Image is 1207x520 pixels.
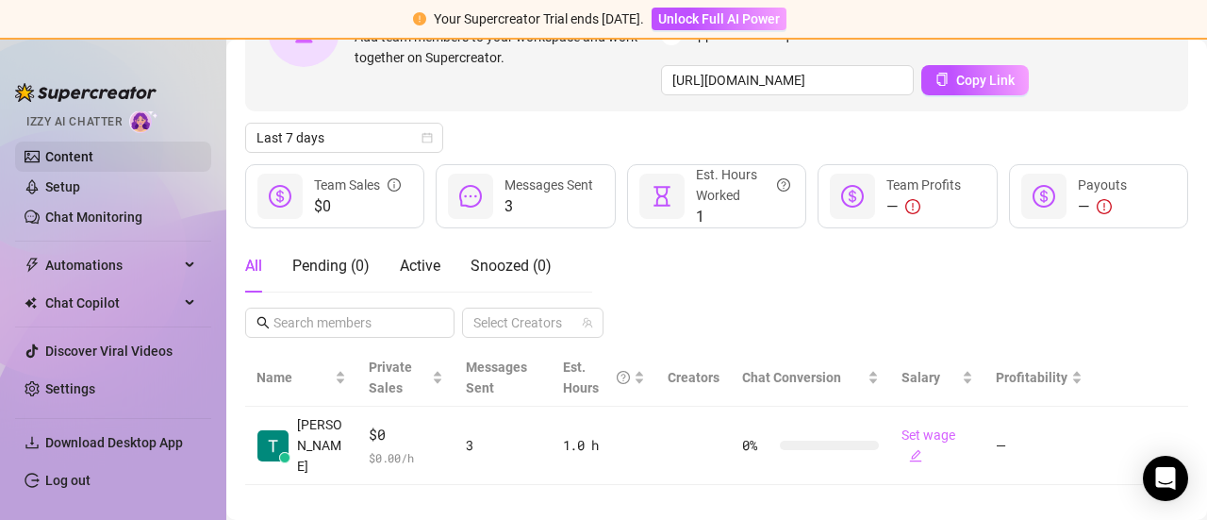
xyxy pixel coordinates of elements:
[652,8,786,30] button: Unlock Full AI Power
[466,360,527,395] span: Messages Sent
[273,312,428,333] input: Search members
[45,435,183,450] span: Download Desktop App
[656,349,731,407] th: Creators
[369,448,442,467] span: $ 0.00 /h
[25,258,40,273] span: thunderbolt
[777,164,790,206] span: question-circle
[400,257,440,275] span: Active
[909,449,922,462] span: edit
[245,255,262,277] div: All
[886,177,961,193] span: Team Profits
[26,113,122,131] span: Izzy AI Chatter
[504,177,593,193] span: Messages Sent
[563,357,630,398] div: Est. Hours
[129,106,158,133] img: AI Chatter
[256,316,270,329] span: search
[369,424,442,446] span: $0
[45,381,95,396] a: Settings
[905,199,920,214] span: exclamation-circle
[1033,185,1055,208] span: dollar-circle
[1097,199,1112,214] span: exclamation-circle
[696,164,790,206] div: Est. Hours Worked
[617,357,630,398] span: question-circle
[245,349,357,407] th: Name
[956,73,1015,88] span: Copy Link
[434,11,644,26] span: Your Supercreator Trial ends [DATE].
[45,473,91,488] a: Log out
[582,317,593,328] span: team
[297,414,346,477] span: [PERSON_NAME]
[45,288,179,318] span: Chat Copilot
[504,195,593,218] span: 3
[1143,456,1188,501] div: Open Intercom Messenger
[841,185,864,208] span: dollar-circle
[901,428,955,463] a: Set wageedit
[935,73,949,86] span: copy
[388,175,401,195] span: info-circle
[45,149,93,164] a: Content
[696,206,790,228] span: 1
[1078,177,1127,193] span: Payouts
[1078,195,1127,218] div: —
[459,185,482,208] span: message
[314,175,401,195] div: Team Sales
[45,210,142,225] a: Chat Monitoring
[355,26,653,68] span: Add team members to your workspace and work together on Supercreator.
[652,11,786,26] a: Unlock Full AI Power
[369,360,412,395] span: Private Sales
[45,250,179,280] span: Automations
[996,370,1067,385] span: Profitability
[742,435,772,456] span: 0 %
[466,435,540,456] div: 3
[25,296,37,310] img: Chat Copilot
[15,83,157,102] img: logo-BBDzfeDw.svg
[886,195,961,218] div: —
[921,65,1029,95] button: Copy Link
[45,344,173,359] a: Discover Viral Videos
[45,179,80,194] a: Setup
[256,367,331,388] span: Name
[256,124,432,152] span: Last 7 days
[292,255,370,277] div: Pending ( 0 )
[422,132,433,143] span: calendar
[984,407,1094,485] td: —
[25,435,40,450] span: download
[257,430,289,461] img: Tytti Knuuttila
[269,185,291,208] span: dollar-circle
[413,12,426,25] span: exclamation-circle
[658,11,780,26] span: Unlock Full AI Power
[563,435,645,456] div: 1.0 h
[651,185,673,208] span: hourglass
[742,370,841,385] span: Chat Conversion
[314,195,401,218] span: $0
[471,257,552,275] span: Snoozed ( 0 )
[901,370,940,385] span: Salary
